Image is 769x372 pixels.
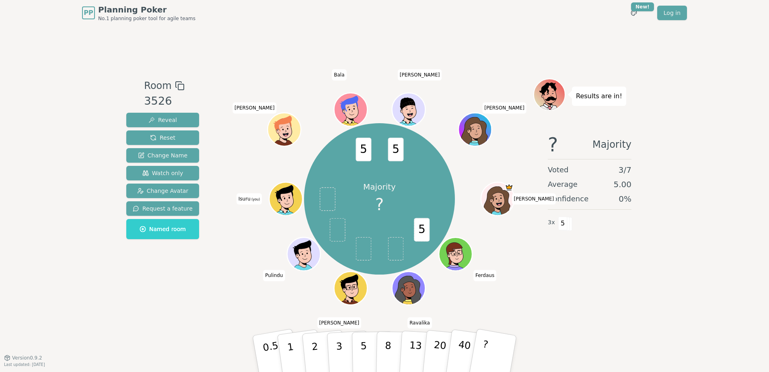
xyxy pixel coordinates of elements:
span: Staci is the host [505,183,513,192]
span: Voted [548,164,569,176]
button: Change Avatar [126,184,199,198]
p: Results are in! [576,91,622,102]
p: Majority [363,181,396,192]
span: 5 [356,138,371,161]
span: 5.00 [613,179,631,190]
button: Reveal [126,113,199,127]
span: Click to change your name [482,102,526,114]
button: Watch only [126,166,199,180]
span: (you) [251,198,260,201]
span: Click to change your name [332,69,346,81]
span: Click to change your name [473,270,496,281]
button: Version0.9.2 [4,355,42,361]
button: New! [627,6,641,20]
span: 5 [388,138,403,161]
span: No.1 planning poker tool for agile teams [98,15,195,22]
span: Click to change your name [317,317,362,329]
span: Reveal [148,116,177,124]
span: Click to change your name [263,270,285,281]
span: Click to change your name [232,102,277,114]
span: Named room [140,225,186,233]
button: Named room [126,219,199,239]
button: Change Name [126,148,199,163]
span: Watch only [142,169,183,177]
span: Planning Poker [98,4,195,15]
span: Change Name [138,151,187,159]
span: Last updated: [DATE] [4,362,45,367]
span: ? [548,135,558,154]
span: Reset [150,134,175,142]
span: 3 / 7 [619,164,631,176]
span: Click to change your name [407,317,432,329]
span: Majority [592,135,631,154]
span: 5 [558,217,567,230]
span: Confidence [548,193,588,205]
button: Reset [126,130,199,145]
span: 3 x [548,218,555,227]
a: Log in [657,6,687,20]
span: Click to change your name [398,69,442,81]
span: Version 0.9.2 [12,355,42,361]
div: New! [631,2,654,11]
span: 5 [414,218,430,241]
span: Click to change your name [512,193,556,205]
div: 3526 [144,93,184,110]
span: Click to change your name [236,193,262,205]
button: Click to change your avatar [270,183,301,215]
span: PP [84,8,93,18]
span: Room [144,79,171,93]
span: ? [375,192,384,217]
span: 0 % [619,193,631,205]
span: Average [548,179,578,190]
button: Request a feature [126,201,199,216]
span: Change Avatar [137,187,189,195]
span: Request a feature [133,205,193,213]
a: PPPlanning PokerNo.1 planning poker tool for agile teams [82,4,195,22]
